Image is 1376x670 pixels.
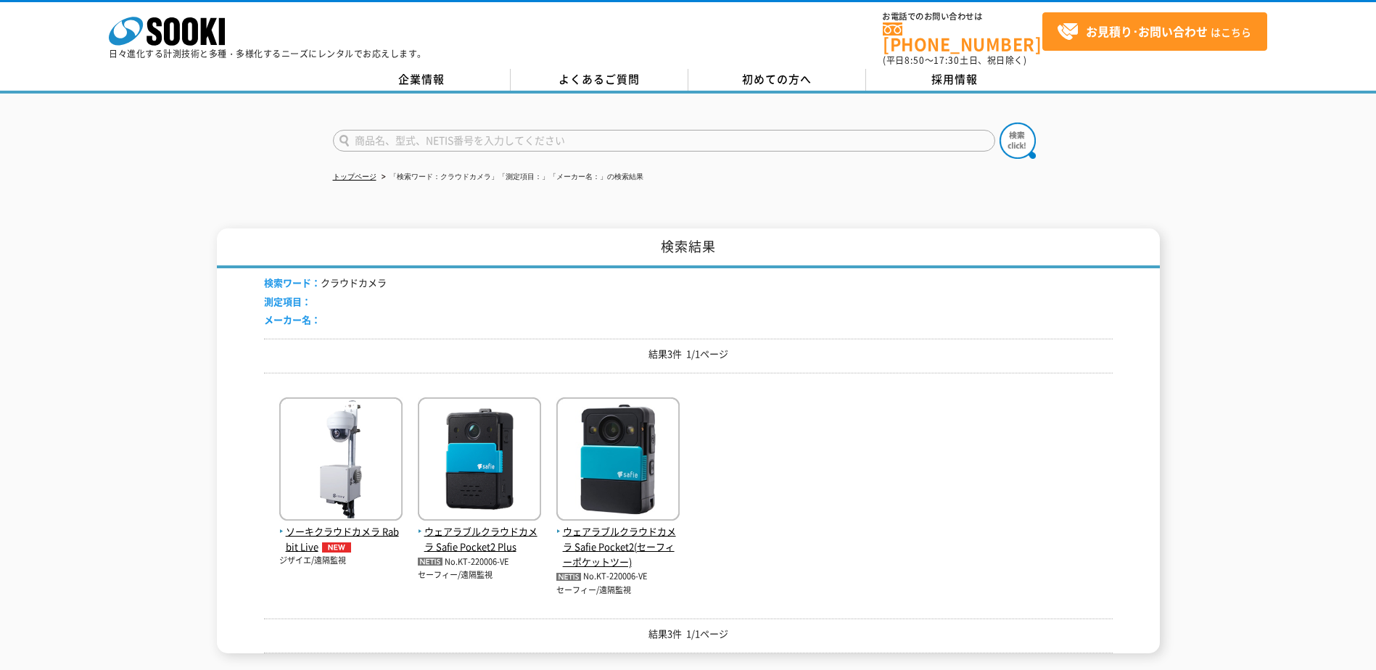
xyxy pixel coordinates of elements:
[418,509,541,554] a: ウェアラブルクラウドカメラ Safie Pocket2 Plus
[264,276,387,291] li: クラウドカメラ
[934,54,960,67] span: 17:30
[556,509,680,569] a: ウェアラブルクラウドカメラ Safie Pocket2(セーフィーポケットツー)
[318,542,355,553] img: NEW
[556,524,680,569] span: ウェアラブルクラウドカメラ Safie Pocket2(セーフィーポケットツー)
[379,170,643,185] li: 「検索ワード：クラウドカメラ」「測定項目：」「メーカー名：」の検索結果
[418,569,541,582] p: セーフィー/遠隔監視
[556,584,680,597] p: セーフィー/遠隔監視
[279,509,403,554] a: ソーキクラウドカメラ Rabbit LiveNEW
[418,397,541,524] img: Safie Pocket2 Plus
[333,173,376,181] a: トップページ
[264,626,1113,642] p: 結果3件 1/1ページ
[866,69,1044,91] a: 採用情報
[883,12,1042,21] span: お電話でのお問い合わせは
[217,228,1160,268] h1: 検索結果
[279,397,403,524] img: Rabbit Live
[688,69,866,91] a: 初めての方へ
[1057,21,1251,43] span: はこちら
[905,54,925,67] span: 8:50
[883,22,1042,52] a: [PHONE_NUMBER]
[1000,123,1036,159] img: btn_search.png
[333,130,995,152] input: 商品名、型式、NETIS番号を入力してください
[109,49,427,58] p: 日々進化する計測技術と多種・多様化するニーズにレンタルでお応えします。
[418,555,541,570] p: No.KT-220006-VE
[279,524,403,555] span: ソーキクラウドカメラ Rabbit Live
[418,524,541,555] span: ウェアラブルクラウドカメラ Safie Pocket2 Plus
[1042,12,1267,51] a: お見積り･お問い合わせはこちら
[742,71,812,87] span: 初めての方へ
[556,569,680,584] p: No.KT-220006-VE
[883,54,1026,67] span: (平日 ～ 土日、祝日除く)
[264,294,311,308] span: 測定項目：
[556,397,680,524] img: Safie Pocket2(セーフィーポケットツー)
[264,313,321,326] span: メーカー名：
[279,555,403,567] p: ジザイエ/遠隔監視
[511,69,688,91] a: よくあるご質問
[1086,22,1208,40] strong: お見積り･お問い合わせ
[264,276,321,289] span: 検索ワード：
[264,347,1113,362] p: 結果3件 1/1ページ
[333,69,511,91] a: 企業情報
